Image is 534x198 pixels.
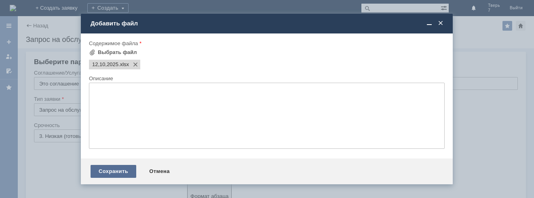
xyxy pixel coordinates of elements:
[437,20,445,27] span: Закрыть
[92,61,118,68] span: 12,10,2025.xlsx
[118,61,129,68] span: 12,10,2025.xlsx
[89,41,443,46] div: Содержимое файла
[3,3,118,10] div: Прошу удалить отложенные чеки
[98,49,137,56] div: Выбрать файл
[91,20,445,27] div: Добавить файл
[89,76,443,81] div: Описание
[425,20,433,27] span: Свернуть (Ctrl + M)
